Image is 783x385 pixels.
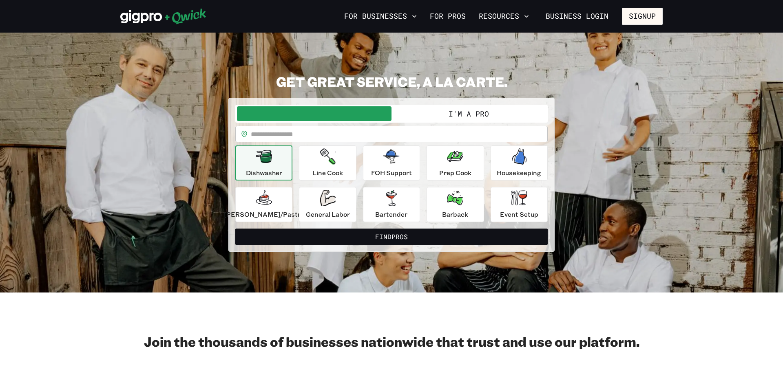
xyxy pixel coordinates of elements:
[246,168,282,178] p: Dishwasher
[312,168,343,178] p: Line Cook
[341,9,420,23] button: For Businesses
[391,106,546,121] button: I'm a Pro
[476,9,532,23] button: Resources
[427,187,484,222] button: Barback
[235,145,292,180] button: Dishwasher
[497,168,541,178] p: Housekeeping
[363,187,420,222] button: Bartender
[371,168,412,178] p: FOH Support
[235,229,548,245] button: FindPros
[228,73,555,90] h2: GET GREAT SERVICE, A LA CARTE.
[491,187,548,222] button: Event Setup
[224,209,304,219] p: [PERSON_NAME]/Pastry
[120,333,663,350] h2: Join the thousands of businesses nationwide that trust and use our platform.
[539,8,615,25] a: Business Login
[491,145,548,180] button: Housekeeping
[363,145,420,180] button: FOH Support
[500,209,538,219] p: Event Setup
[299,145,356,180] button: Line Cook
[427,9,469,23] a: For Pros
[306,209,350,219] p: General Labor
[439,168,471,178] p: Prep Cook
[427,145,484,180] button: Prep Cook
[237,106,391,121] button: I'm a Business
[375,209,407,219] p: Bartender
[235,187,292,222] button: [PERSON_NAME]/Pastry
[622,8,663,25] button: Signup
[442,209,468,219] p: Barback
[299,187,356,222] button: General Labor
